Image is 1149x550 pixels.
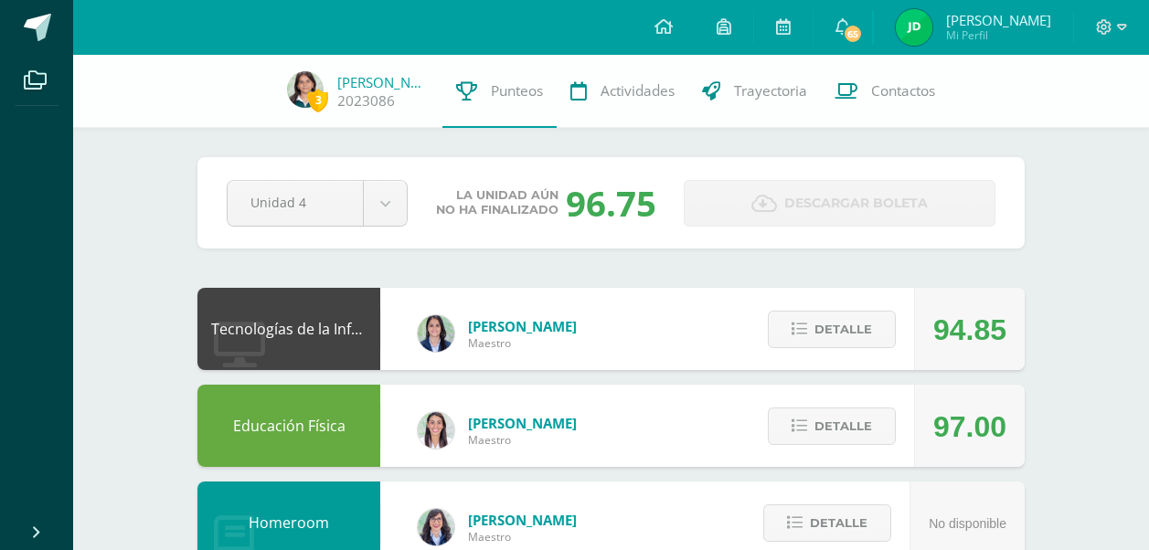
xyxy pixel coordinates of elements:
button: Detalle [763,504,891,542]
span: Descargar boleta [784,181,928,226]
span: Unidad 4 [250,181,340,224]
div: Educación Física [197,385,380,467]
span: Maestro [468,529,577,545]
div: 97.00 [933,386,1006,468]
a: [PERSON_NAME] Del [337,73,429,91]
img: 47bb5cb671f55380063b8448e82fec5d.png [896,9,932,46]
span: Mi Perfil [946,27,1051,43]
a: Punteos [442,55,557,128]
span: 65 [843,24,863,44]
div: 94.85 [933,289,1006,371]
span: Detalle [814,312,872,346]
span: No disponible [929,516,1006,531]
span: Punteos [491,81,543,100]
span: Maestro [468,335,577,351]
span: [PERSON_NAME] [468,317,577,335]
span: [PERSON_NAME] [468,511,577,529]
img: 7489ccb779e23ff9f2c3e89c21f82ed0.png [418,315,454,352]
img: 01c6c64f30021d4204c203f22eb207bb.png [418,509,454,545]
button: Detalle [768,311,896,348]
span: Detalle [814,409,872,443]
span: [PERSON_NAME] [946,11,1051,29]
a: Unidad 4 [228,181,407,226]
span: 3 [308,89,328,111]
a: 2023086 [337,91,395,111]
div: Tecnologías de la Información y Comunicación: Computación [197,288,380,370]
span: La unidad aún no ha finalizado [436,188,559,217]
img: 68dbb99899dc55733cac1a14d9d2f825.png [418,412,454,449]
img: a65b680da69c50c80e65e29575b49f49.png [287,71,324,108]
div: 96.75 [566,179,656,227]
a: Trayectoria [688,55,821,128]
span: Maestro [468,432,577,448]
a: Actividades [557,55,688,128]
span: Contactos [871,81,935,100]
span: [PERSON_NAME] [468,414,577,432]
span: Actividades [601,81,675,100]
button: Detalle [768,407,896,445]
a: Contactos [821,55,949,128]
span: Detalle [810,506,867,540]
span: Trayectoria [734,81,807,100]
